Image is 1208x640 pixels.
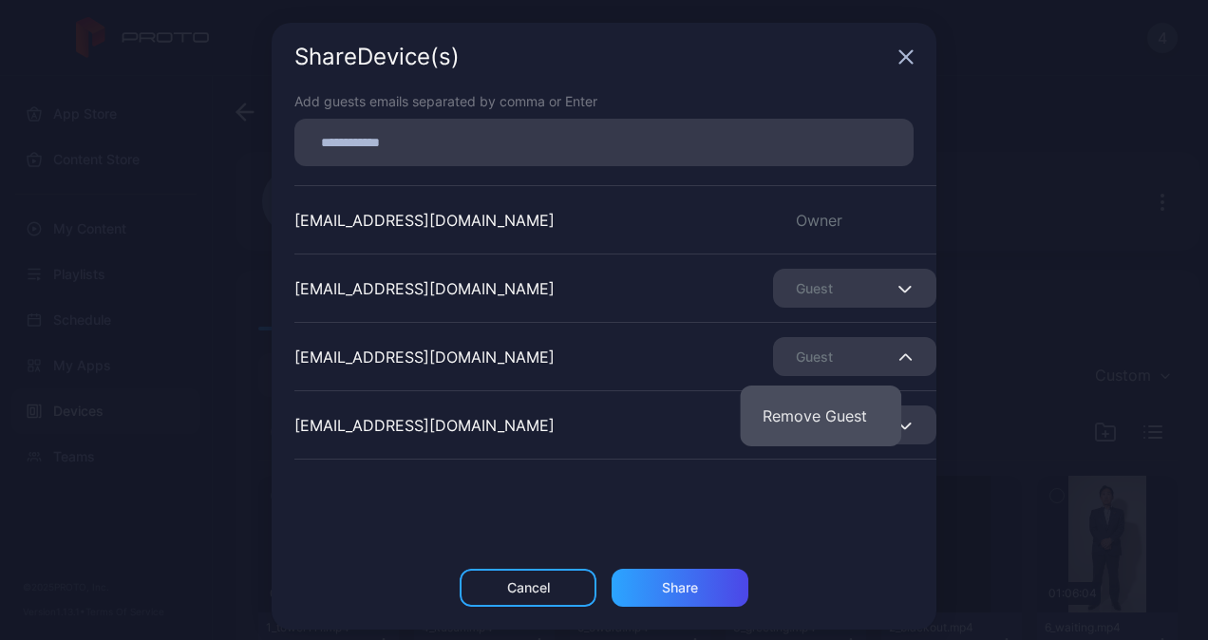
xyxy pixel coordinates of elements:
[773,337,936,376] button: Guest
[507,580,550,595] div: Cancel
[662,580,698,595] div: Share
[294,46,891,68] div: Share Device (s)
[612,569,748,607] button: Share
[773,209,936,232] div: Owner
[294,209,555,232] div: [EMAIL_ADDRESS][DOMAIN_NAME]
[740,386,901,446] button: Remove Guest
[294,91,914,111] div: Add guests emails separated by comma or Enter
[294,277,555,300] div: [EMAIL_ADDRESS][DOMAIN_NAME]
[294,346,555,368] div: [EMAIL_ADDRESS][DOMAIN_NAME]
[773,269,936,308] button: Guest
[294,414,555,437] div: [EMAIL_ADDRESS][DOMAIN_NAME]
[460,569,596,607] button: Cancel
